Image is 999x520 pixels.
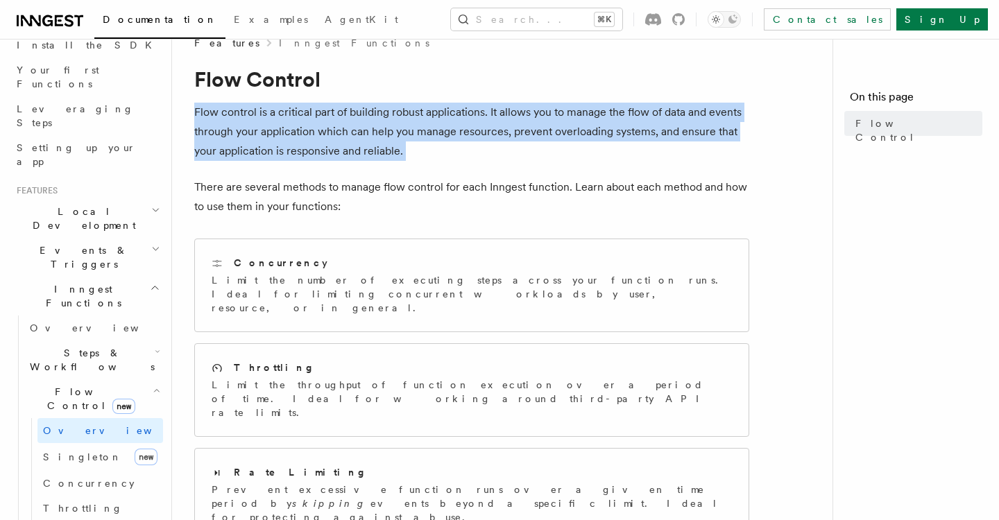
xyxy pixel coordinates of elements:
p: Limit the throughput of function execution over a period of time. Ideal for working around third-... [212,378,732,419]
span: Events & Triggers [11,243,151,271]
span: Singleton [43,451,122,462]
button: Local Development [11,199,163,238]
em: skipping [292,498,370,509]
kbd: ⌘K [595,12,614,26]
a: Documentation [94,4,225,39]
h1: Flow Control [194,67,749,92]
span: AgentKit [325,14,398,25]
h4: On this page [850,89,982,111]
a: Singletonnew [37,443,163,471]
span: Throttling [43,503,123,514]
p: Limit the number of executing steps across your function runs. Ideal for limiting concurrent work... [212,273,732,315]
span: Overview [43,425,186,436]
a: Setting up your app [11,135,163,174]
a: Examples [225,4,316,37]
span: Concurrency [43,478,135,489]
span: Flow Control [24,385,153,413]
a: Overview [24,315,163,340]
h2: Throttling [234,361,315,374]
span: Overview [30,322,173,333]
span: new [112,399,135,414]
button: Toggle dark mode [708,11,741,28]
button: Search...⌘K [451,8,622,31]
p: Flow control is a critical part of building robust applications. It allows you to manage the flow... [194,103,749,161]
a: Inngest Functions [279,36,429,50]
button: Flow Controlnew [24,379,163,418]
span: Features [194,36,259,50]
a: Leveraging Steps [11,96,163,135]
span: Install the SDK [17,40,160,51]
a: ConcurrencyLimit the number of executing steps across your function runs. Ideal for limiting conc... [194,239,749,332]
span: Features [11,185,58,196]
p: There are several methods to manage flow control for each Inngest function. Learn about each meth... [194,177,749,216]
button: Inngest Functions [11,277,163,315]
span: Local Development [11,205,151,232]
span: Inngest Functions [11,282,150,310]
span: Your first Functions [17,64,99,89]
span: Documentation [103,14,217,25]
a: Contact sales [764,8,891,31]
span: Leveraging Steps [17,103,134,128]
a: AgentKit [316,4,407,37]
a: Install the SDK [11,33,163,58]
a: Your first Functions [11,58,163,96]
a: Sign Up [896,8,988,31]
span: new [135,449,157,465]
a: Concurrency [37,471,163,496]
span: Steps & Workflows [24,346,155,374]
a: Flow Control [850,111,982,150]
button: Steps & Workflows [24,340,163,379]
span: Examples [234,14,308,25]
span: Flow Control [855,116,982,144]
button: Events & Triggers [11,238,163,277]
span: Setting up your app [17,142,136,167]
h2: Concurrency [234,256,327,270]
h2: Rate Limiting [234,465,367,479]
a: Overview [37,418,163,443]
a: ThrottlingLimit the throughput of function execution over a period of time. Ideal for working aro... [194,343,749,437]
